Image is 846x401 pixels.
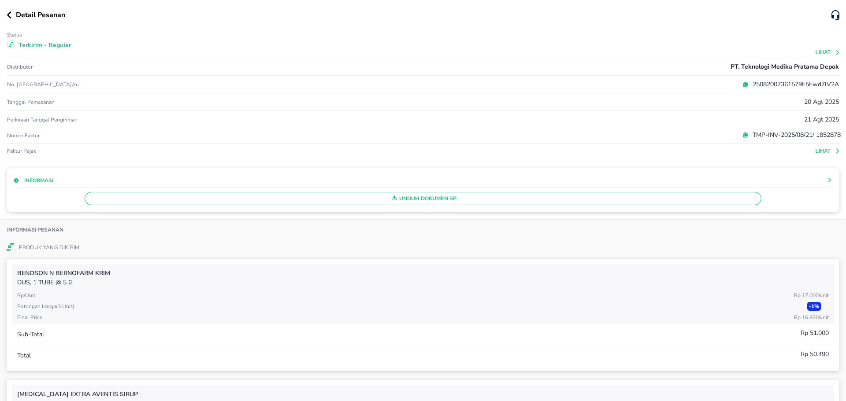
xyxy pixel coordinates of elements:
[819,314,829,321] span: / Unit
[89,193,757,204] span: Unduh Dokumen SP
[7,31,22,38] p: Status
[801,349,829,359] p: Rp 50.490
[804,115,839,124] p: 21 Agt 2025
[7,226,63,233] p: Informasi Pesanan
[14,177,53,184] button: Informasi
[794,313,829,321] p: Rp 16.830
[7,99,55,106] p: Tanggal pemesanan
[7,132,284,139] p: Nomor faktur
[749,130,841,140] p: TMP-INV-2025/08/21/ 1852878
[85,192,761,205] button: Unduh Dokumen SP
[807,302,821,311] p: - 1 %
[731,62,839,71] p: PT. Teknologi Medika Pratama Depok
[17,351,31,360] p: Total
[7,116,78,123] p: Perkiraan Tanggal Pengiriman
[7,63,33,70] p: Distributor
[749,80,839,89] p: 25082007361579E5Fwd7IV2A
[801,328,829,338] p: Rp 51.000
[16,10,65,20] p: Detail Pesanan
[819,292,829,299] span: / Unit
[794,291,829,299] p: Rp 17.000
[17,269,829,278] p: BENOSON N Bernofarm KRIM
[17,330,44,339] p: Sub-Total
[17,313,42,321] p: Final Price
[17,390,829,399] p: [MEDICAL_DATA] EXTRA Aventis SIRUP
[7,81,284,88] p: No. [GEOGRAPHIC_DATA]an
[7,147,284,155] p: Faktur pajak
[816,49,841,55] button: Lihat
[19,243,79,252] p: Produk Yang Dikirim
[17,291,35,299] p: Rp/Unit
[17,302,74,310] p: Potongan harga ( 3 Unit )
[816,148,841,154] button: Lihat
[804,97,839,107] p: 20 Agt 2025
[24,177,53,184] p: Informasi
[19,40,71,50] p: Terkirim - Reguler
[17,278,829,287] p: DUS, 1 TUBE @ 5 G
